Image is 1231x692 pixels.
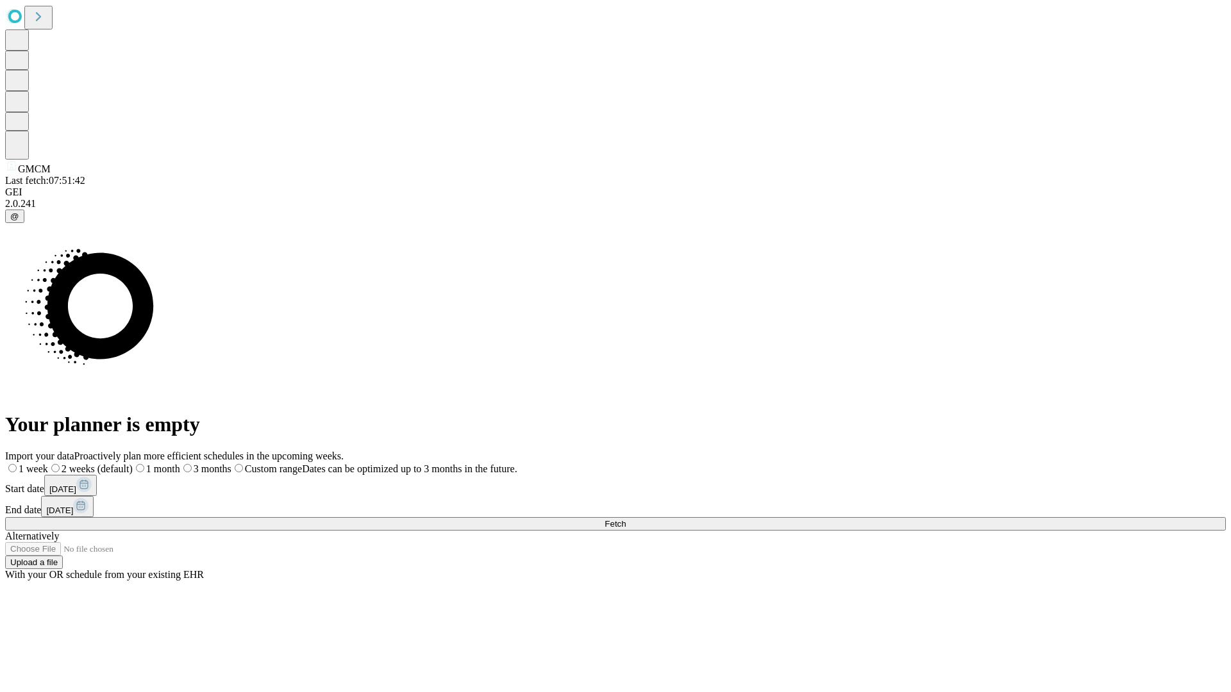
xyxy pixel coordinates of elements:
[5,210,24,223] button: @
[5,496,1226,517] div: End date
[146,463,180,474] span: 1 month
[5,569,204,580] span: With your OR schedule from your existing EHR
[5,186,1226,198] div: GEI
[5,198,1226,210] div: 2.0.241
[10,211,19,221] span: @
[194,463,231,474] span: 3 months
[5,556,63,569] button: Upload a file
[41,496,94,517] button: [DATE]
[235,464,243,472] input: Custom rangeDates can be optimized up to 3 months in the future.
[5,450,74,461] span: Import your data
[605,519,626,529] span: Fetch
[5,517,1226,531] button: Fetch
[245,463,302,474] span: Custom range
[5,475,1226,496] div: Start date
[8,464,17,472] input: 1 week
[5,531,59,541] span: Alternatively
[302,463,517,474] span: Dates can be optimized up to 3 months in the future.
[19,463,48,474] span: 1 week
[5,175,85,186] span: Last fetch: 07:51:42
[5,413,1226,436] h1: Your planner is empty
[46,506,73,515] span: [DATE]
[62,463,133,474] span: 2 weeks (default)
[74,450,344,461] span: Proactively plan more efficient schedules in the upcoming weeks.
[44,475,97,496] button: [DATE]
[18,163,51,174] span: GMCM
[51,464,60,472] input: 2 weeks (default)
[183,464,192,472] input: 3 months
[136,464,144,472] input: 1 month
[49,484,76,494] span: [DATE]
